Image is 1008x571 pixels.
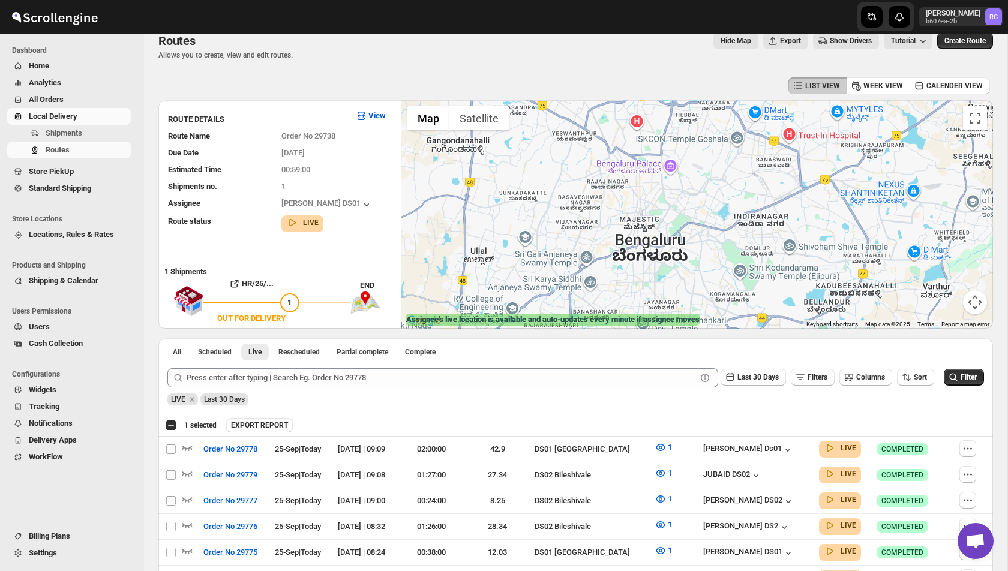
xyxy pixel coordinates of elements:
button: WorkFlow [7,449,131,465]
span: Store PickUp [29,167,74,176]
button: Map camera controls [963,290,987,314]
span: Shipping & Calendar [29,276,98,285]
span: Home [29,61,49,70]
span: Locations, Rules & Rates [29,230,114,239]
b: LIVE [841,444,856,452]
span: Route Name [168,131,210,140]
button: LIVE [824,468,856,480]
span: Configurations [12,369,136,379]
div: [DATE] | 08:32 [338,521,395,533]
span: Tracking [29,402,59,411]
div: 01:27:00 [402,469,461,481]
span: Standard Shipping [29,184,91,193]
button: Last 30 Days [721,369,786,386]
span: 1 [668,494,672,503]
span: Order No 29738 [281,131,335,140]
div: DS02 Bileshivale [535,495,648,507]
span: Rahul Chopra [985,8,1002,25]
b: LIVE [841,521,856,530]
span: CALENDER VIEW [926,81,983,91]
button: Widgets [7,381,131,398]
span: Shipments no. [168,182,217,191]
span: Settings [29,548,57,557]
div: 12.03 [468,546,527,558]
a: Report a map error [941,321,989,327]
span: Dashboard [12,46,136,55]
button: Show street map [407,106,449,130]
span: Order No 29776 [203,521,257,533]
span: Shipments [46,128,82,137]
span: Store Locations [12,214,136,224]
span: Partial complete [337,347,388,357]
a: Open this area in Google Maps (opens a new window) [404,313,444,329]
button: Order No 29777 [196,491,265,510]
span: COMPLETED [881,444,923,454]
div: [DATE] | 09:00 [338,495,395,507]
button: Toggle fullscreen view [963,106,987,130]
button: Delivery Apps [7,432,131,449]
button: Shipments [7,125,131,142]
button: LIVE [824,545,856,557]
button: [PERSON_NAME] DS01 [281,199,373,211]
span: Rescheduled [278,347,320,357]
span: Due Date [168,148,199,157]
span: Widgets [29,385,56,394]
button: Columns [839,369,892,386]
a: Terms (opens in new tab) [917,321,934,327]
button: Order No 29778 [196,440,265,459]
button: Tracking [7,398,131,415]
text: RC [989,13,998,21]
button: HR/25/... [203,274,299,293]
button: Keyboard shortcuts [806,320,858,329]
button: [PERSON_NAME] DS01 [703,547,794,559]
span: Complete [405,347,436,357]
button: Remove LIVE [187,394,197,405]
div: 00:38:00 [402,546,461,558]
div: 27.34 [468,469,527,481]
div: 28.34 [468,521,527,533]
div: 01:26:00 [402,521,461,533]
button: Tutorial [884,32,932,49]
div: [DATE] | 09:08 [338,469,395,481]
div: [PERSON_NAME] Ds01 [703,444,794,456]
img: trip_end.png [350,291,380,314]
button: All Orders [7,91,131,108]
button: Routes [7,142,131,158]
span: Products and Shipping [12,260,136,270]
span: Local Delivery [29,112,77,121]
button: 1 [647,464,679,483]
div: Open chat [958,523,994,559]
span: WEEK VIEW [863,81,903,91]
div: DS01 [GEOGRAPHIC_DATA] [535,546,648,558]
button: Order No 29775 [196,543,265,562]
button: Analytics [7,74,131,91]
button: Order No 29779 [196,465,265,485]
span: Last 30 Days [737,373,779,381]
p: [PERSON_NAME] [926,8,980,18]
span: COMPLETED [881,470,923,480]
span: COMPLETED [881,522,923,531]
button: CALENDER VIEW [910,77,990,94]
div: [DATE] | 08:24 [338,546,395,558]
button: [PERSON_NAME] DS2 [703,521,790,533]
b: 1 Shipments [158,261,207,276]
span: Users [29,322,50,331]
button: 1 [647,515,679,534]
span: Last 30 Days [204,395,245,404]
span: Hide Map [721,36,751,46]
span: Cash Collection [29,339,83,348]
span: Scheduled [198,347,232,357]
b: HR/25/... [242,279,274,288]
button: Notifications [7,415,131,432]
b: LIVE [841,470,856,478]
span: Order No 29779 [203,469,257,481]
b: LIVE [841,547,856,555]
b: LIVE [841,495,856,504]
span: 1 [668,520,672,529]
button: Locations, Rules & Rates [7,226,131,243]
label: Assignee's live location is available and auto-updates every minute if assignee moves [406,314,700,326]
span: LIST VIEW [805,81,840,91]
span: Create Route [944,36,986,46]
button: View [348,106,393,125]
